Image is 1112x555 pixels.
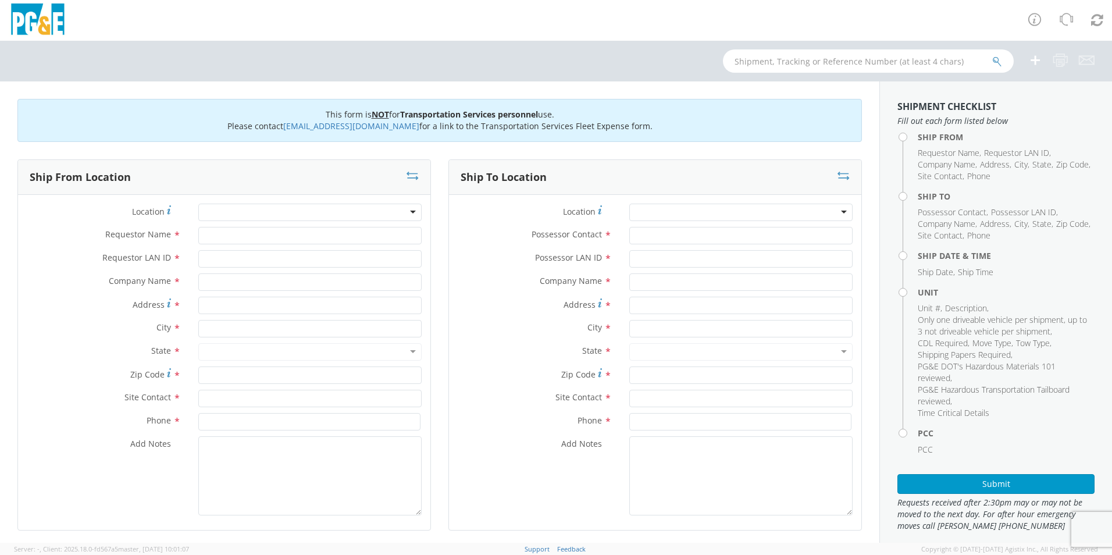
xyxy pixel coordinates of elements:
li: , [1056,159,1090,170]
span: Time Critical Details [918,407,989,418]
button: Submit [897,474,1095,494]
span: Possessor LAN ID [991,207,1056,218]
li: , [984,147,1051,159]
h3: Ship From Location [30,172,131,183]
span: Address [980,159,1010,170]
a: [EMAIL_ADDRESS][DOMAIN_NAME] [283,120,419,131]
span: Server: - [14,545,41,553]
li: , [1014,159,1029,170]
span: Company Name [918,159,975,170]
li: , [918,266,955,278]
span: Shipping Papers Required [918,349,1011,360]
span: Requestor LAN ID [984,147,1049,158]
span: State [1032,218,1052,229]
li: , [918,218,977,230]
li: , [918,314,1092,337]
span: State [1032,159,1052,170]
span: Company Name [109,275,171,286]
h3: Ship To Location [461,172,547,183]
span: Fill out each form listed below [897,115,1095,127]
span: Site Contact [918,230,963,241]
span: City [1014,159,1028,170]
li: , [980,159,1011,170]
li: , [1032,218,1053,230]
span: Location [563,206,596,217]
span: Possessor LAN ID [535,252,602,263]
li: , [918,207,988,218]
li: , [918,170,964,182]
span: Zip Code [1056,218,1089,229]
span: Location [132,206,165,217]
span: Site Contact [918,170,963,182]
span: Address [980,218,1010,229]
span: State [582,345,602,356]
span: Copyright © [DATE]-[DATE] Agistix Inc., All Rights Reserved [921,545,1098,554]
li: , [918,159,977,170]
span: Address [133,299,165,310]
h4: Ship From [918,133,1095,141]
li: , [918,230,964,241]
h4: Ship Date & Time [918,251,1095,260]
span: PG&E Hazardous Transportation Tailboard reviewed [918,384,1070,407]
span: Phone [147,415,171,426]
span: Ship Time [958,266,993,277]
span: Description [945,303,987,314]
span: Requestor Name [918,147,979,158]
u: NOT [372,109,389,120]
span: Company Name [540,275,602,286]
li: , [918,303,942,314]
span: Add Notes [130,438,171,449]
span: Zip Code [561,369,596,380]
b: Transportation Services personnel [400,109,538,120]
span: Requests received after 2:30pm may or may not be moved to the next day. For after hour emergency ... [897,497,1095,532]
div: This form is for use. Please contact for a link to the Transportation Services Fleet Expense form. [17,99,862,142]
span: Site Contact [124,392,171,403]
span: PG&E DOT's Hazardous Materials 101 reviewed [918,361,1056,383]
li: , [991,207,1058,218]
a: Support [525,545,550,553]
li: , [1016,337,1052,349]
span: City [587,322,602,333]
span: Requestor LAN ID [102,252,171,263]
span: Tow Type [1016,337,1050,348]
li: , [918,147,981,159]
span: , [40,545,41,553]
li: , [1032,159,1053,170]
li: , [918,349,1013,361]
span: Zip Code [1056,159,1089,170]
li: , [1056,218,1090,230]
span: CDL Required [918,337,968,348]
span: Add Notes [561,438,602,449]
span: Company Name [918,218,975,229]
li: , [918,361,1092,384]
span: Possessor Contact [532,229,602,240]
span: master, [DATE] 10:01:07 [118,545,189,553]
li: , [980,218,1011,230]
span: Phone [967,230,990,241]
a: Feedback [557,545,586,553]
span: PCC [918,444,933,455]
li: , [972,337,1013,349]
li: , [918,384,1092,407]
span: Address [564,299,596,310]
span: Requestor Name [105,229,171,240]
li: , [1014,218,1029,230]
h4: PCC [918,429,1095,437]
li: , [945,303,989,314]
span: City [156,322,171,333]
span: Possessor Contact [918,207,986,218]
span: Phone [578,415,602,426]
span: City [1014,218,1028,229]
h4: Unit [918,288,1095,297]
span: Zip Code [130,369,165,380]
span: Only one driveable vehicle per shipment, up to 3 not driveable vehicle per shipment [918,314,1087,337]
span: Client: 2025.18.0-fd567a5 [43,545,189,553]
input: Shipment, Tracking or Reference Number (at least 4 chars) [723,49,1014,73]
span: Unit # [918,303,940,314]
strong: Shipment Checklist [897,100,996,113]
img: pge-logo-06675f144f4cfa6a6814.png [9,3,67,38]
li: , [918,337,970,349]
span: State [151,345,171,356]
span: Phone [967,170,990,182]
span: Move Type [972,337,1011,348]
